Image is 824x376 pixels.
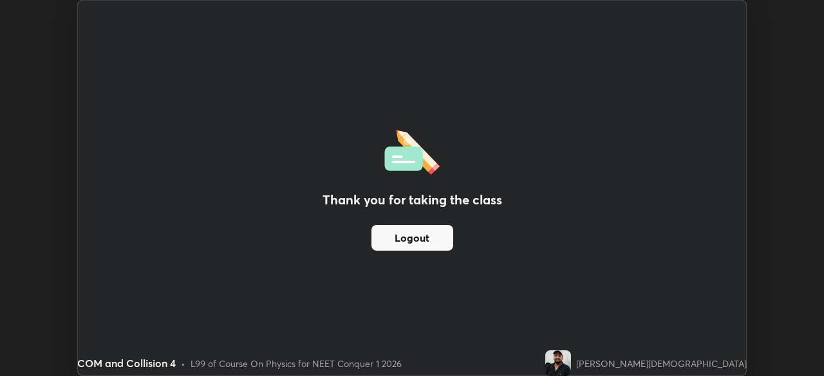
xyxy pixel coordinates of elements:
[323,190,502,210] h2: Thank you for taking the class
[191,357,402,370] div: L99 of Course On Physics for NEET Conquer 1 2026
[576,357,747,370] div: [PERSON_NAME][DEMOGRAPHIC_DATA]
[371,225,453,251] button: Logout
[384,126,440,175] img: offlineFeedback.1438e8b3.svg
[181,357,185,370] div: •
[545,350,571,376] img: 1899b2883f274fe6831501f89e15059c.jpg
[77,355,176,371] div: COM and Collision 4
